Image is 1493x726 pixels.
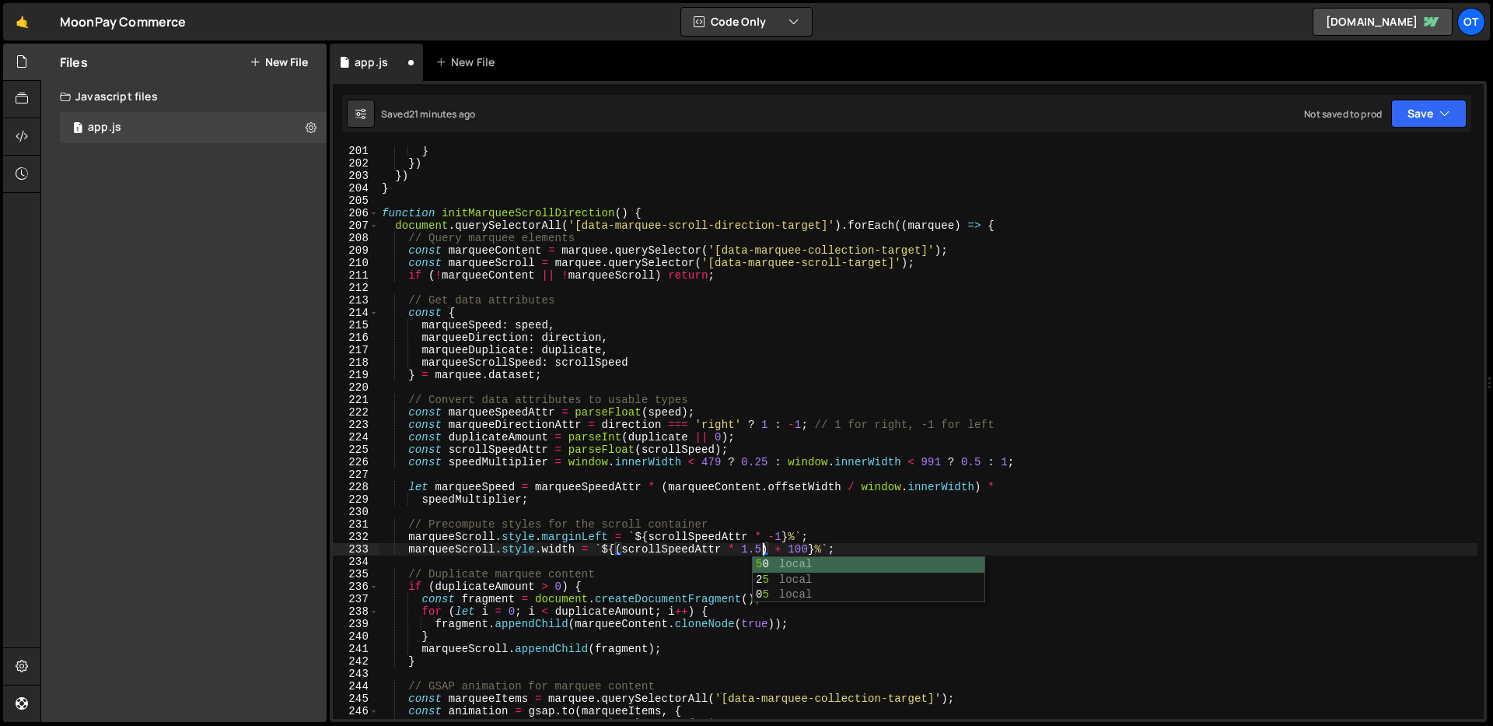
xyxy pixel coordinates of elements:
div: 229 [333,493,379,506]
div: 235 [333,568,379,580]
div: 245 [333,693,379,705]
div: 233 [333,543,379,556]
div: Not saved to prod [1304,107,1382,121]
button: Code Only [681,8,812,36]
div: 226 [333,456,379,468]
div: 220 [333,381,379,394]
div: 204 [333,182,379,195]
div: 241 [333,643,379,655]
div: 232 [333,531,379,543]
div: 213 [333,294,379,307]
div: 239 [333,618,379,630]
div: MoonPay Commerce [60,12,187,31]
div: 236 [333,580,379,593]
button: New File [250,56,308,68]
div: 225 [333,444,379,456]
div: 240 [333,630,379,643]
div: app.js [355,54,388,70]
div: 227 [333,468,379,481]
div: 209 [333,244,379,257]
div: 210 [333,257,379,269]
div: 202 [333,157,379,170]
div: app.js [88,121,121,135]
div: 246 [333,705,379,717]
div: 243 [333,668,379,680]
h2: Files [60,54,88,71]
div: 230 [333,506,379,518]
div: 238 [333,605,379,618]
div: 208 [333,232,379,244]
div: 215 [333,319,379,331]
a: 🤙 [3,3,41,40]
div: 242 [333,655,379,668]
div: 203 [333,170,379,182]
span: 1 [73,123,82,135]
button: Save [1391,100,1467,128]
div: 224 [333,431,379,444]
div: 228 [333,481,379,493]
div: 217 [333,344,379,356]
div: 207 [333,219,379,232]
div: Saved [381,107,475,121]
div: 218 [333,356,379,369]
div: New File [435,54,501,70]
div: 234 [333,556,379,568]
div: 244 [333,680,379,693]
div: 205 [333,195,379,207]
div: 237 [333,593,379,605]
div: 231 [333,518,379,531]
div: 201 [333,145,379,157]
div: 223 [333,419,379,431]
div: 222 [333,406,379,419]
div: 21 minutes ago [409,107,475,121]
a: Ot [1457,8,1485,36]
div: 17336/48143.js [60,112,327,143]
div: 221 [333,394,379,406]
div: 212 [333,282,379,294]
div: 211 [333,269,379,282]
div: Javascript files [41,81,327,112]
a: [DOMAIN_NAME] [1313,8,1453,36]
div: 214 [333,307,379,319]
div: 206 [333,207,379,219]
div: 219 [333,369,379,381]
div: 216 [333,331,379,344]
